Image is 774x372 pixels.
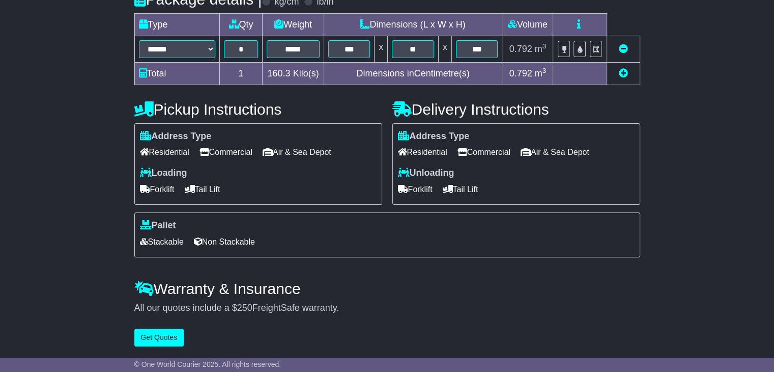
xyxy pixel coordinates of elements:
[268,68,291,78] span: 160.3
[199,144,252,160] span: Commercial
[375,36,388,62] td: x
[185,181,220,197] span: Tail Lift
[619,44,628,54] a: Remove this item
[140,181,175,197] span: Forklift
[134,329,184,347] button: Get Quotes
[509,68,532,78] span: 0.792
[219,13,263,36] td: Qty
[219,62,263,85] td: 1
[134,13,219,36] td: Type
[438,36,451,62] td: x
[140,220,176,231] label: Pallet
[263,144,331,160] span: Air & Sea Depot
[140,131,212,142] label: Address Type
[398,144,447,160] span: Residential
[324,62,502,85] td: Dimensions in Centimetre(s)
[502,13,553,36] td: Volume
[134,101,382,118] h4: Pickup Instructions
[140,234,184,250] span: Stackable
[542,42,547,50] sup: 3
[140,168,187,179] label: Loading
[324,13,502,36] td: Dimensions (L x W x H)
[237,303,252,313] span: 250
[535,68,547,78] span: m
[392,101,640,118] h4: Delivery Instructions
[619,68,628,78] a: Add new item
[457,144,510,160] span: Commercial
[542,67,547,74] sup: 3
[398,181,433,197] span: Forklift
[263,62,324,85] td: Kilo(s)
[535,44,547,54] span: m
[509,44,532,54] span: 0.792
[521,144,589,160] span: Air & Sea Depot
[443,181,478,197] span: Tail Lift
[263,13,324,36] td: Weight
[134,62,219,85] td: Total
[134,360,281,368] span: © One World Courier 2025. All rights reserved.
[140,144,189,160] span: Residential
[194,234,255,250] span: Non Stackable
[398,168,454,179] label: Unloading
[134,303,640,314] div: All our quotes include a $ FreightSafe warranty.
[398,131,470,142] label: Address Type
[134,280,640,297] h4: Warranty & Insurance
